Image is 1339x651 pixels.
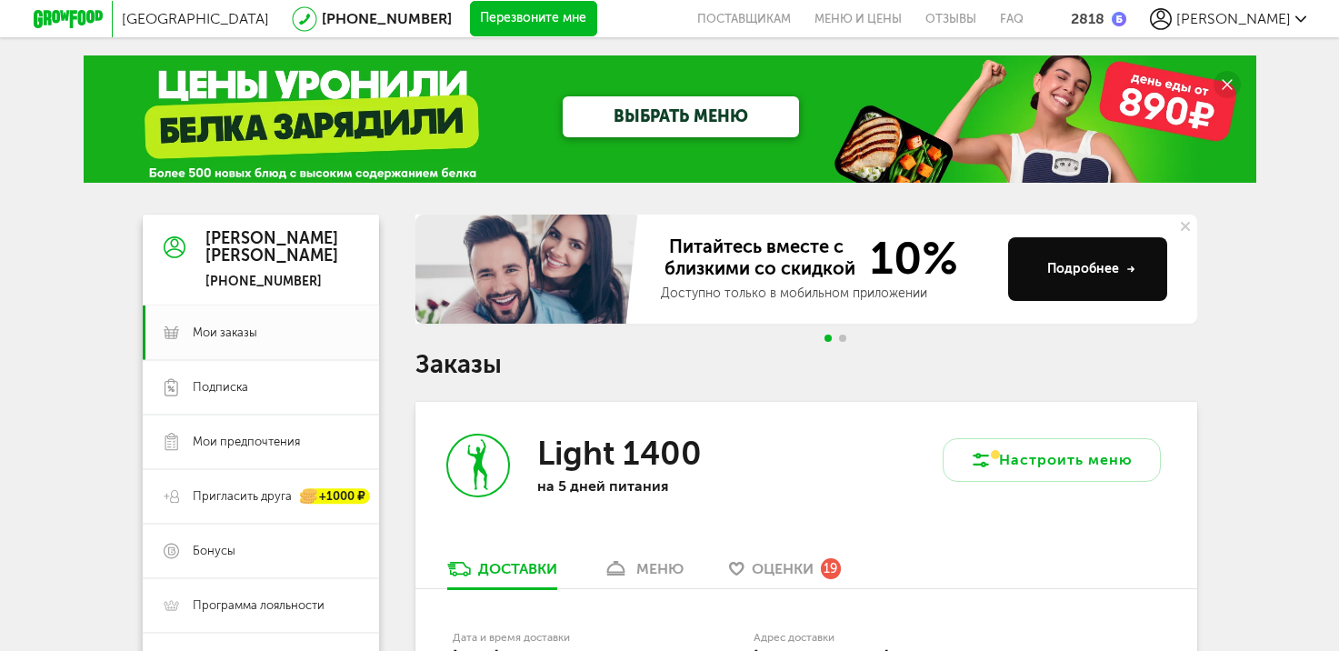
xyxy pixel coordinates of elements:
[1176,10,1291,27] span: [PERSON_NAME]
[193,597,325,614] span: Программа лояльности
[143,524,379,578] a: Бонусы
[143,415,379,469] a: Мои предпочтения
[752,560,814,577] span: Оценки
[754,633,1093,643] label: Адрес доставки
[720,559,850,588] a: Оценки 19
[205,230,338,266] div: [PERSON_NAME] [PERSON_NAME]
[821,558,841,578] div: 19
[594,559,693,588] a: меню
[943,438,1161,482] button: Настроить меню
[824,335,832,342] span: Go to slide 1
[563,96,799,137] a: ВЫБРАТЬ МЕНЮ
[322,10,452,27] a: [PHONE_NUMBER]
[301,489,370,505] div: +1000 ₽
[1047,260,1135,278] div: Подробнее
[143,469,379,524] a: Пригласить друга +1000 ₽
[122,10,269,27] span: [GEOGRAPHIC_DATA]
[193,543,235,559] span: Бонусы
[537,477,774,495] p: на 5 дней питания
[537,434,702,473] h3: Light 1400
[661,285,994,303] div: Доступно только в мобильном приложении
[143,578,379,633] a: Программа лояльности
[415,215,643,324] img: family-banner.579af9d.jpg
[143,305,379,360] a: Мои заказы
[470,1,597,37] button: Перезвоните мне
[839,335,846,342] span: Go to slide 2
[193,488,292,505] span: Пригласить друга
[1112,12,1126,26] img: bonus_b.cdccf46.png
[193,434,300,450] span: Мои предпочтения
[415,353,1197,376] h1: Заказы
[1008,237,1167,301] button: Подробнее
[438,559,566,588] a: Доставки
[1071,10,1104,27] div: 2818
[661,235,859,281] span: Питайтесь вместе с близкими со скидкой
[205,274,338,290] div: [PHONE_NUMBER]
[453,633,661,643] label: Дата и время доставки
[478,560,557,577] div: Доставки
[859,235,958,281] span: 10%
[193,379,248,396] span: Подписка
[193,325,257,341] span: Мои заказы
[636,560,684,577] div: меню
[143,360,379,415] a: Подписка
